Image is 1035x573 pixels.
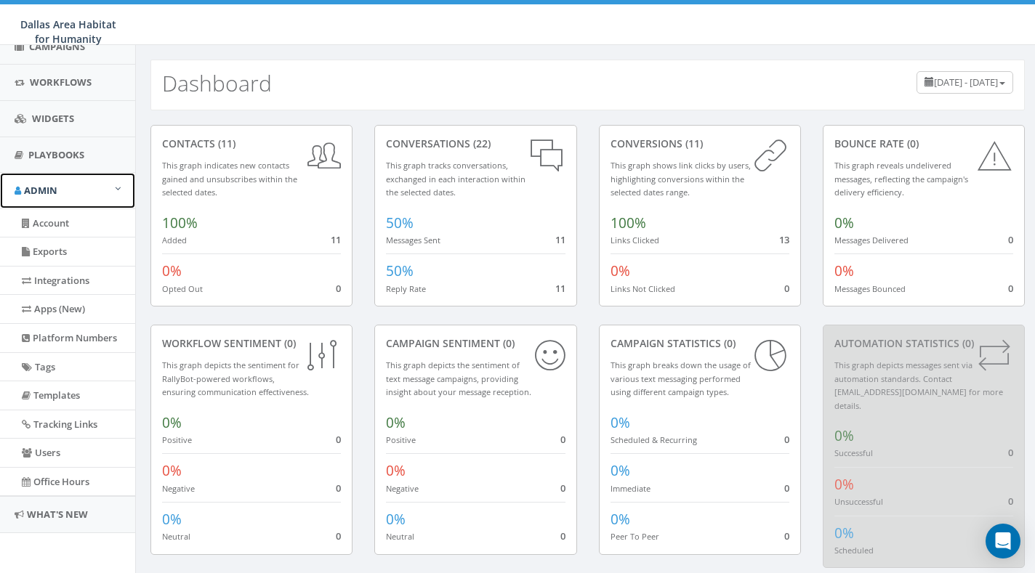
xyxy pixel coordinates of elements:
small: Scheduled [834,545,874,556]
div: contacts [162,137,341,151]
small: Positive [386,434,416,445]
span: 0 [784,433,789,446]
span: 0 [1008,282,1013,295]
span: (0) [721,336,736,350]
span: [DATE] - [DATE] [934,76,998,89]
span: 0% [386,510,406,529]
span: 0 [784,529,789,542]
div: Open Intercom Messenger [986,524,1020,558]
span: Playbooks [28,148,84,161]
span: (0) [959,336,974,350]
small: Unsuccessful [834,496,883,507]
span: 0 [784,481,789,495]
span: 100% [611,214,646,232]
span: (11) [682,137,703,150]
span: 0% [611,261,630,280]
div: conversations [386,137,565,151]
small: This graph indicates new contacts gained and unsubscribes within the selected dates. [162,160,297,198]
span: 11 [555,233,565,246]
span: Workflows [30,76,92,89]
span: 0% [834,475,854,494]
small: Messages Bounced [834,283,906,294]
span: (0) [904,137,919,150]
span: 0 [1008,446,1013,459]
span: 0% [834,426,854,445]
span: (11) [215,137,235,150]
small: Reply Rate [386,283,426,294]
div: Workflow Sentiment [162,336,341,351]
span: 0% [834,261,854,280]
span: 0% [386,461,406,480]
span: 0% [834,524,854,542]
span: 100% [162,214,198,232]
span: 50% [386,261,414,280]
span: Widgets [32,112,74,125]
span: 0 [560,481,565,495]
div: conversions [611,137,789,151]
span: 0% [162,413,182,432]
small: Added [162,235,187,245]
span: Dallas Area Habitat for Humanity [20,17,116,46]
small: Neutral [162,531,190,542]
span: 0 [560,529,565,542]
span: 11 [555,282,565,295]
span: 0 [1008,233,1013,246]
div: Automation Statistics [834,336,1013,351]
span: 0% [162,461,182,480]
small: This graph reveals undelivered messages, reflecting the campaign's delivery efficiency. [834,160,968,198]
small: This graph depicts messages sent via automation standards. Contact [EMAIL_ADDRESS][DOMAIN_NAME] f... [834,359,1003,411]
small: This graph breaks down the usage of various text messaging performed using different campaign types. [611,359,751,397]
span: What's New [27,508,88,521]
div: Campaign Sentiment [386,336,565,351]
span: 0 [1008,495,1013,508]
span: 0 [336,433,341,446]
span: Admin [24,184,57,197]
span: 0 [336,529,341,542]
span: 0% [386,413,406,432]
small: Messages Delivered [834,235,909,245]
small: This graph depicts the sentiment of text message campaigns, providing insight about your message ... [386,359,531,397]
span: 0% [611,461,630,480]
small: Links Clicked [611,235,659,245]
span: (22) [470,137,491,150]
span: (0) [281,336,296,350]
small: Neutral [386,531,414,542]
span: 13 [779,233,789,246]
span: 0% [611,413,630,432]
small: Links Not Clicked [611,283,675,294]
small: Scheduled & Recurring [611,434,697,445]
span: (0) [500,336,515,350]
small: This graph tracks conversations, exchanged in each interaction within the selected dates. [386,160,525,198]
span: 0 [560,433,565,446]
span: 0 [784,282,789,295]
small: Negative [162,483,195,494]
small: Immediate [611,483,651,494]
span: Campaigns [29,40,85,53]
div: Bounce Rate [834,137,1013,151]
small: Messages Sent [386,235,440,245]
small: Opted Out [162,283,203,294]
span: 0% [611,510,630,529]
span: 50% [386,214,414,232]
small: Positive [162,434,192,445]
span: 0 [336,282,341,295]
h2: Dashboard [162,71,272,95]
span: 11 [331,233,341,246]
small: This graph depicts the sentiment for RallyBot-powered workflows, ensuring communication effective... [162,359,309,397]
div: Campaign Statistics [611,336,789,351]
span: 0 [336,481,341,495]
span: 0% [834,214,854,232]
span: 0% [162,261,182,280]
small: Negative [386,483,419,494]
small: Peer To Peer [611,531,659,542]
span: 0% [162,510,182,529]
small: Successful [834,447,873,458]
small: This graph shows link clicks by users, highlighting conversions within the selected dates range. [611,160,751,198]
